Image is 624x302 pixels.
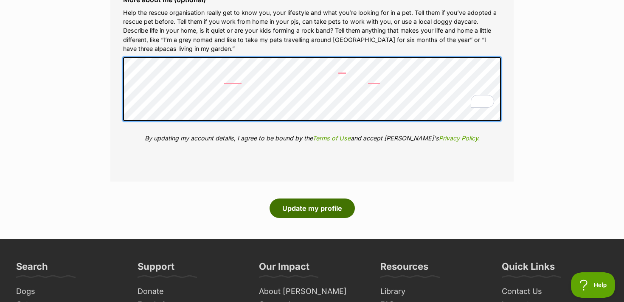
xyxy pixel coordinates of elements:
textarea: To enrich screen reader interactions, please activate Accessibility in Grammarly extension settings [123,57,501,121]
p: By updating my account details, I agree to be bound by the and accept [PERSON_NAME]'s [123,134,501,143]
a: Dogs [13,285,126,298]
p: Help the rescue organisation really get to know you, your lifestyle and what you’re looking for i... [123,8,501,53]
a: Library [377,285,490,298]
h3: Support [138,260,174,277]
a: Terms of Use [312,134,351,142]
h3: Resources [380,260,428,277]
a: Privacy Policy. [439,134,480,142]
h3: Search [16,260,48,277]
iframe: Help Scout Beacon - Open [571,272,616,298]
a: Contact Us [498,285,611,298]
h3: Quick Links [502,260,555,277]
a: Donate [134,285,247,298]
button: Update my profile [270,199,355,218]
h3: Our Impact [259,260,309,277]
a: About [PERSON_NAME] [256,285,368,298]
